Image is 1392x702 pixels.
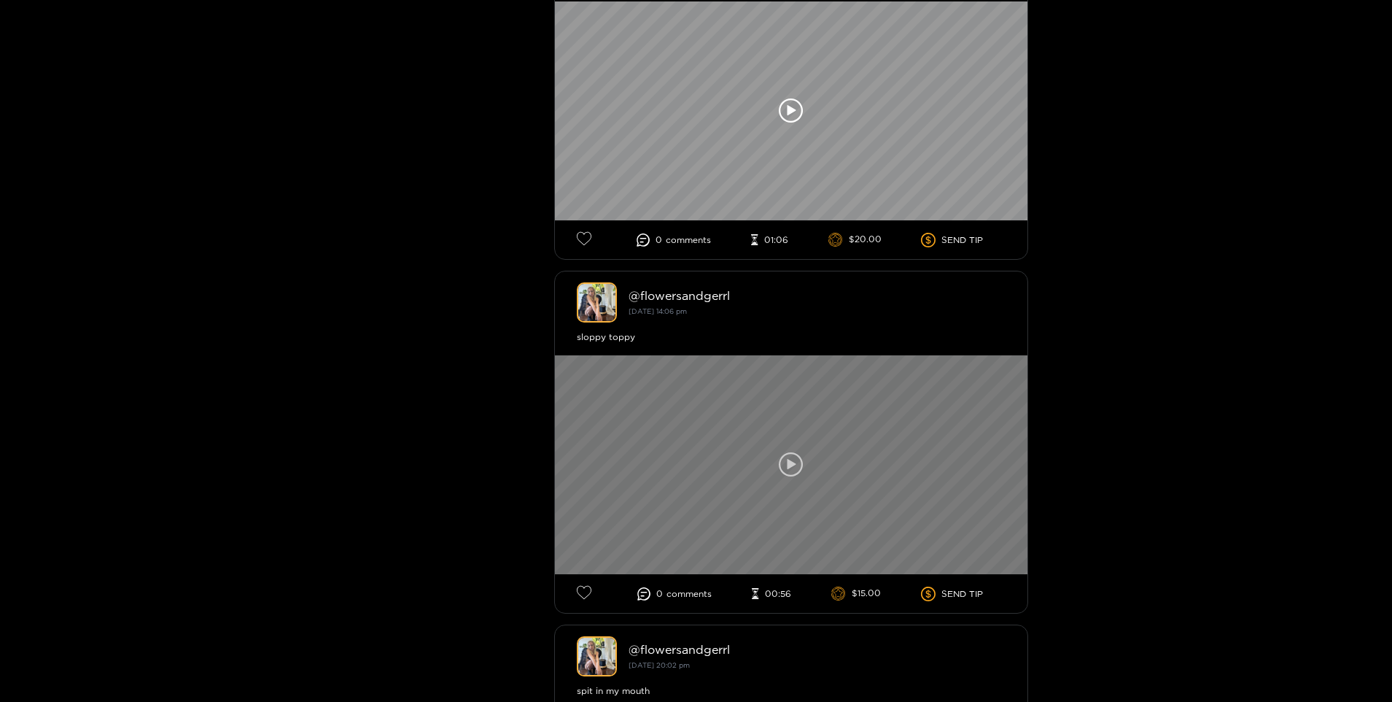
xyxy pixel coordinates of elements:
li: 0 [637,234,711,247]
li: 0 [637,587,712,601]
small: [DATE] 14:06 pm [629,307,687,315]
li: SEND TIP [921,587,983,601]
li: 00:56 [752,588,791,600]
span: dollar [921,587,941,601]
img: flowersandgerrl [577,282,617,323]
div: spit in my mouth [577,684,1006,698]
small: [DATE] 20:02 pm [629,661,690,669]
div: @ flowersandgerrl [629,643,1006,656]
li: $20.00 [828,233,882,247]
div: sloppy toppy [577,330,1006,344]
li: SEND TIP [921,233,983,247]
li: $15.00 [831,587,881,601]
li: 01:06 [751,234,788,246]
img: flowersandgerrl [577,636,617,676]
span: comment s [666,235,711,245]
div: @ flowersandgerrl [629,289,1006,302]
span: comment s [666,589,712,599]
span: dollar [921,233,941,247]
